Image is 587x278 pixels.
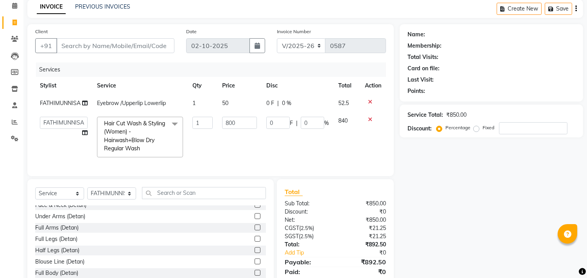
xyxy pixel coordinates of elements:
div: ₹21.25 [336,232,392,241]
label: Percentage [445,124,470,131]
a: x [140,145,144,152]
div: ₹0 [336,208,392,216]
span: 52.5 [338,100,349,107]
div: ₹21.25 [336,224,392,232]
span: % [324,119,329,127]
th: Stylist [35,77,92,94]
div: ₹0 [345,249,392,257]
div: ( ) [279,224,336,232]
div: Last Visit: [407,76,434,84]
span: Total [285,188,303,196]
div: Membership: [407,42,442,50]
div: Total: [279,241,336,249]
div: Face & Neck (Detan) [35,201,86,209]
span: Hair Cut Wash & Styling (Women) - Hairwash+Blow Dry Regular Wash [104,120,165,152]
div: Points: [407,87,425,95]
div: Sub Total: [279,200,336,208]
div: Service Total: [407,111,443,119]
div: Discount: [279,208,336,216]
div: ₹850.00 [336,216,392,224]
button: +91 [35,38,57,53]
button: Save [545,3,572,15]
div: ₹892.50 [336,257,392,267]
div: Name: [407,30,425,39]
div: Net: [279,216,336,224]
div: ₹850.00 [336,200,392,208]
span: 0 F [266,99,274,107]
input: Search or Scan [142,187,266,199]
span: FATHIMUNNISA [40,100,81,107]
th: Qty [188,77,218,94]
span: | [296,119,298,127]
span: | [277,99,279,107]
div: Full Arms (Detan) [35,224,79,232]
div: Under Arms (Detan) [35,212,85,221]
button: Create New [497,3,542,15]
div: Services [36,62,392,77]
label: Client [35,28,48,35]
span: 2.5% [300,233,312,239]
span: SGST [285,233,299,240]
span: CGST [285,225,299,232]
div: Payable: [279,257,336,267]
div: Card on file: [407,64,440,73]
span: 2.5% [301,225,312,231]
th: Service [92,77,188,94]
th: Action [360,77,386,94]
div: Half Legs (Detan) [35,246,79,255]
div: ₹892.50 [336,241,392,249]
div: Blouse Line (Detan) [35,258,84,266]
div: Total Visits: [407,53,438,61]
a: Add Tip [279,249,345,257]
input: Search by Name/Mobile/Email/Code [56,38,174,53]
label: Invoice Number [277,28,311,35]
div: Paid: [279,267,336,276]
div: Full Body (Detan) [35,269,78,277]
span: 0 % [282,99,291,107]
span: 840 [338,117,348,124]
div: ₹850.00 [446,111,467,119]
label: Date [186,28,197,35]
label: Fixed [483,124,494,131]
span: 50 [222,100,228,107]
span: F [290,119,293,127]
div: Full Legs (Detan) [35,235,77,243]
th: Price [217,77,262,94]
span: Eyebrow /Upperlip Lowerlip [97,100,166,107]
th: Total [334,77,360,94]
span: 1 [192,100,196,107]
div: ₹0 [336,267,392,276]
th: Disc [262,77,334,94]
a: PREVIOUS INVOICES [75,3,130,10]
div: Discount: [407,125,432,133]
div: ( ) [279,232,336,241]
